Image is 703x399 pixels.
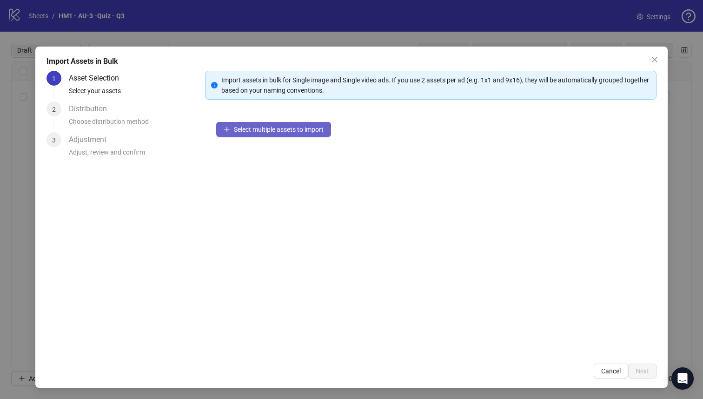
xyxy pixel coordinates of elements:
[211,82,218,88] span: info-circle
[52,75,56,82] span: 1
[651,56,658,63] span: close
[647,52,662,67] button: Close
[69,132,114,147] div: Adjustment
[221,75,651,95] div: Import assets in bulk for Single image and Single video ads. If you use 2 assets per ad (e.g. 1x1...
[594,364,628,379] button: Cancel
[69,86,197,101] div: Select your assets
[628,364,657,379] button: Next
[69,101,114,116] div: Distribution
[69,147,197,163] div: Adjust, review and confirm
[69,71,126,86] div: Asset Selection
[216,122,331,137] button: Select multiple assets to import
[52,106,56,113] span: 2
[46,56,657,67] div: Import Assets in Bulk
[52,136,56,144] span: 3
[601,367,621,375] span: Cancel
[69,116,197,132] div: Choose distribution method
[234,126,324,133] span: Select multiple assets to import
[224,126,230,133] span: plus
[671,367,694,390] div: Open Intercom Messenger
